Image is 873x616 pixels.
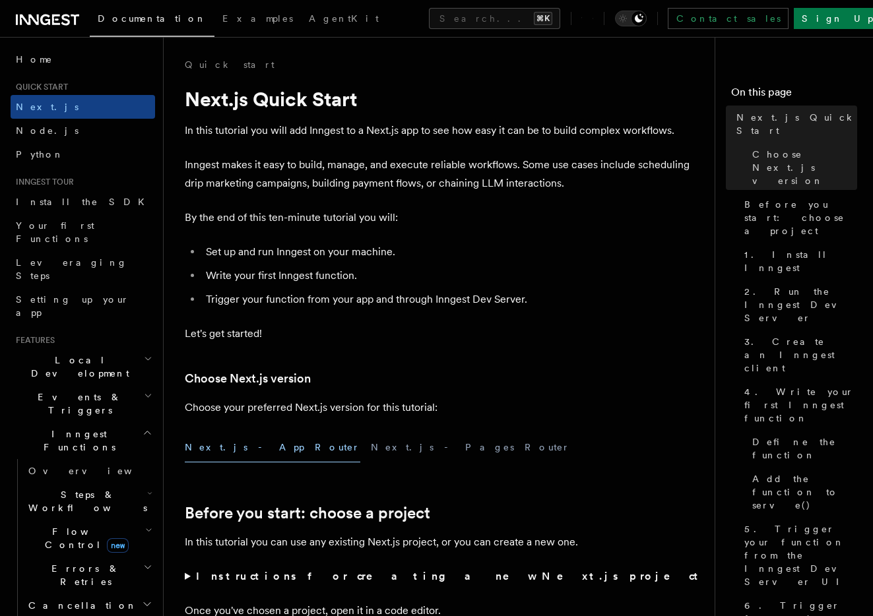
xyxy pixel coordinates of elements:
a: Install the SDK [11,190,155,214]
span: Flow Control [23,525,145,551]
a: Choose Next.js version [185,369,311,388]
p: In this tutorial you will add Inngest to a Next.js app to see how easy it can be to build complex... [185,121,704,140]
button: Events & Triggers [11,385,155,422]
a: 1. Install Inngest [739,243,857,280]
span: Errors & Retries [23,562,143,588]
span: 1. Install Inngest [744,248,857,274]
button: Inngest Functions [11,422,155,459]
button: Local Development [11,348,155,385]
a: Before you start: choose a project [185,504,430,522]
span: Define the function [752,435,857,462]
a: Overview [23,459,155,483]
span: 4. Write your first Inngest function [744,385,857,425]
span: Setting up your app [16,294,129,318]
span: Inngest Functions [11,427,143,454]
a: Documentation [90,4,214,37]
a: Quick start [185,58,275,71]
a: Node.js [11,119,155,142]
span: Documentation [98,13,207,24]
a: Contact sales [668,8,789,29]
span: Steps & Workflows [23,488,147,514]
span: Before you start: choose a project [744,198,857,237]
span: Inngest tour [11,177,74,187]
button: Errors & Retries [23,557,155,594]
span: Choose Next.js version [752,148,857,187]
p: In this tutorial you can use any existing Next.js project, or you can create a new one. [185,533,704,551]
li: Set up and run Inngest on your machine. [202,243,704,261]
p: By the end of this ten-minute tutorial you will: [185,208,704,227]
p: Let's get started! [185,324,704,343]
p: Inngest makes it easy to build, manage, and execute reliable workflows. Some use cases include sc... [185,156,704,193]
span: Python [16,149,64,160]
a: Home [11,47,155,71]
a: Choose Next.js version [747,142,857,193]
a: Examples [214,4,301,36]
a: Before you start: choose a project [739,193,857,243]
span: 3. Create an Inngest client [744,335,857,375]
a: 3. Create an Inngest client [739,330,857,380]
a: Python [11,142,155,166]
kbd: ⌘K [534,12,552,25]
button: Steps & Workflows [23,483,155,520]
span: Events & Triggers [11,390,144,417]
a: 2. Run the Inngest Dev Server [739,280,857,330]
a: AgentKit [301,4,387,36]
strong: Instructions for creating a new Next.js project [196,570,703,582]
li: Write your first Inngest function. [202,266,704,285]
li: Trigger your function from your app and through Inngest Dev Server. [202,290,704,309]
span: 2. Run the Inngest Dev Server [744,285,857,324]
h1: Next.js Quick Start [185,87,704,111]
a: 4. Write your first Inngest function [739,380,857,430]
span: Node.js [16,125,79,136]
span: new [107,538,129,553]
a: Add the function to serve() [747,467,857,517]
button: Toggle dark mode [615,11,647,26]
button: Next.js - App Router [185,433,360,462]
a: Next.js Quick Start [731,106,857,142]
button: Next.js - Pages Router [371,433,570,462]
span: Next.js Quick Start [736,111,857,137]
p: Choose your preferred Next.js version for this tutorial: [185,398,704,417]
summary: Instructions for creating a new Next.js project [185,567,704,586]
span: Overview [28,466,164,476]
h4: On this page [731,84,857,106]
span: 5. Trigger your function from the Inngest Dev Server UI [744,522,857,588]
span: Cancellation [23,599,137,612]
button: Flow Controlnew [23,520,155,557]
span: Add the function to serve() [752,472,857,512]
span: Your first Functions [16,220,94,244]
span: Local Development [11,354,144,380]
a: Leveraging Steps [11,251,155,288]
a: Define the function [747,430,857,467]
span: Quick start [11,82,68,92]
span: Install the SDK [16,197,152,207]
span: Examples [222,13,293,24]
span: Next.js [16,102,79,112]
span: AgentKit [309,13,379,24]
a: Your first Functions [11,214,155,251]
a: Next.js [11,95,155,119]
button: Search...⌘K [429,8,560,29]
a: 5. Trigger your function from the Inngest Dev Server UI [739,517,857,594]
a: Setting up your app [11,288,155,324]
span: Features [11,335,55,346]
span: Home [16,53,53,66]
span: Leveraging Steps [16,257,127,281]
